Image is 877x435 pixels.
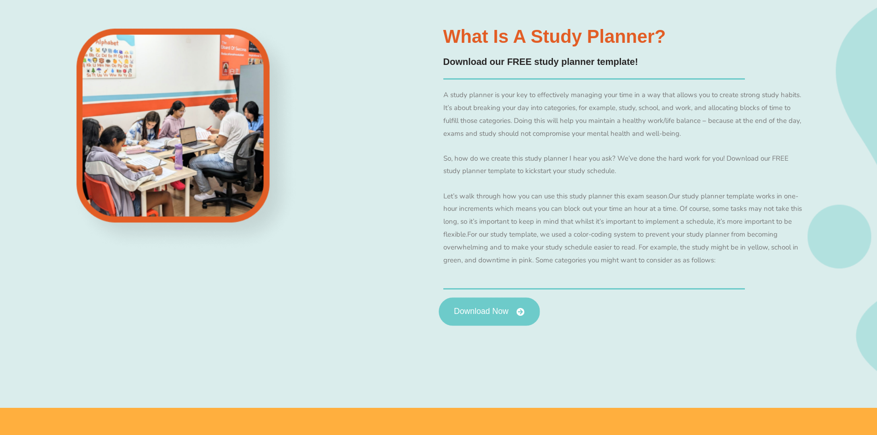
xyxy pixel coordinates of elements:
[724,331,877,435] iframe: Chat Widget
[443,190,802,267] p: Let’s walk through how you can use this study planner this exam season.
[443,55,802,69] h4: Download our FREE study planner template!
[454,307,508,316] span: Download Now
[443,230,798,265] span: For our study template, we used a color-coding system to prevent your study planner from becoming...
[443,27,802,46] h3: What is a Study Planner?​
[443,89,802,140] p: A study planner is your key to effectively managing your time in a way that allows you to create ...
[439,297,540,326] a: Download Now
[443,152,802,178] p: So, how do we create this study planner I hear you ask? We’ve done the hard work for you! Downloa...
